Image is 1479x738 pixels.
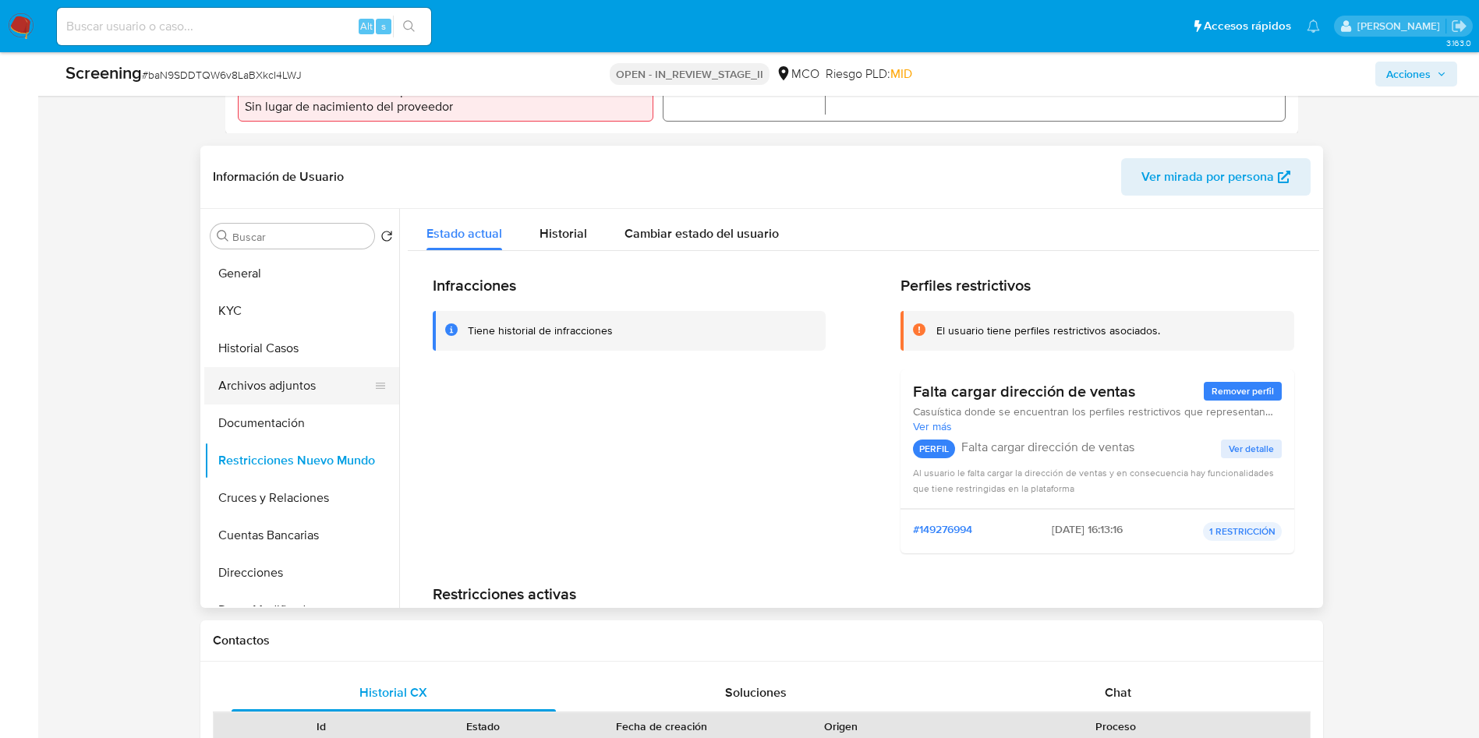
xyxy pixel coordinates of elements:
span: Alt [360,19,373,34]
button: Datos Modificados [204,591,399,629]
button: Historial Casos [204,330,399,367]
button: Direcciones [204,554,399,591]
p: OPEN - IN_REVIEW_STAGE_II [610,63,770,85]
div: Fecha de creación [575,719,749,734]
div: MCO [776,65,819,83]
span: MID [890,65,912,83]
span: Ver mirada por persona [1141,158,1274,196]
a: Salir [1451,18,1467,34]
input: Buscar usuario o caso... [57,16,431,37]
span: Chat [1105,683,1131,701]
span: s [381,19,386,34]
span: Soluciones [725,683,787,701]
p: damian.rodriguez@mercadolibre.com [1357,19,1445,34]
button: General [204,255,399,292]
span: 3.163.0 [1446,37,1471,49]
span: Accesos rápidos [1204,18,1291,34]
button: Volver al orden por defecto [380,230,393,247]
button: KYC [204,292,399,330]
button: Buscar [217,230,229,242]
button: Ver mirada por persona [1121,158,1311,196]
button: search-icon [393,16,425,37]
h1: Contactos [213,633,1311,648]
button: Cruces y Relaciones [204,479,399,517]
input: Buscar [232,230,368,244]
button: Cuentas Bancarias [204,517,399,554]
b: Screening [65,60,142,85]
button: Acciones [1375,62,1457,87]
span: Riesgo PLD: [826,65,912,83]
span: Acciones [1386,62,1431,87]
button: Documentación [204,404,399,442]
div: Id [252,719,391,734]
button: Restricciones Nuevo Mundo [204,442,399,479]
a: Notificaciones [1307,19,1320,33]
button: Archivos adjuntos [204,367,387,404]
h1: Información de Usuario [213,169,344,185]
span: # baN9SDDTQW6v8LaBXkcI4LWJ [142,67,302,83]
div: Origen [771,719,911,734]
span: Historial CX [359,683,427,701]
div: Estado [413,719,553,734]
div: Proceso [932,719,1299,734]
